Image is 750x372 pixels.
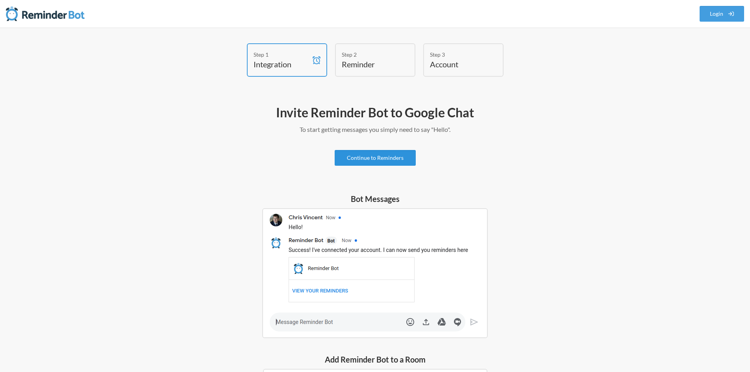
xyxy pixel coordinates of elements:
h4: Reminder [342,59,397,70]
h4: Integration [254,59,309,70]
img: Reminder Bot [6,6,85,22]
h5: Add Reminder Bot to a Room [263,354,487,365]
div: Step 1 [254,50,309,59]
h5: Bot Messages [262,193,488,204]
a: Continue to Reminders [335,150,416,166]
div: Step 2 [342,50,397,59]
a: Login [700,6,744,22]
h4: Account [430,59,485,70]
div: Step 3 [430,50,485,59]
h2: Invite Reminder Bot to Google Chat [147,104,604,121]
p: To start getting messages you simply need to say "Hello". [147,125,604,134]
